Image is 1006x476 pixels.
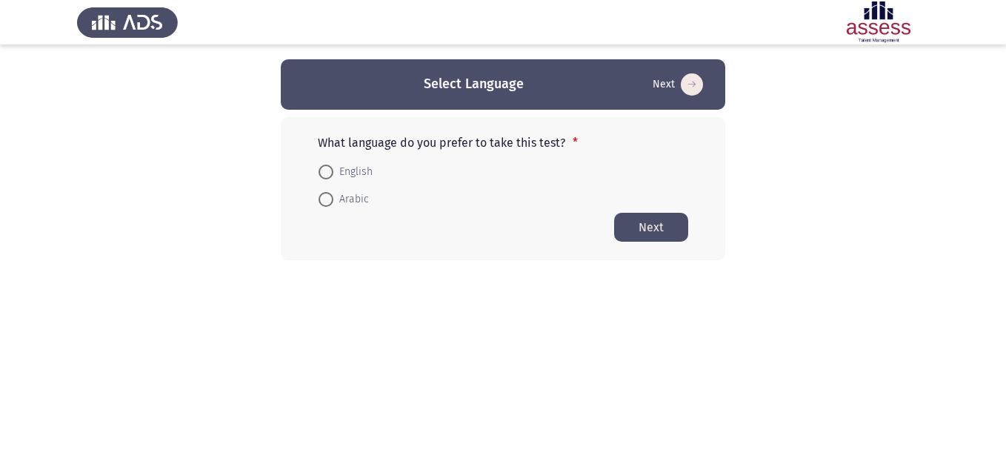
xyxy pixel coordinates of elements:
span: English [333,163,373,181]
h3: Select Language [424,75,524,93]
p: What language do you prefer to take this test? [318,136,688,150]
img: Assessment logo of OCM R1 ASSESS [828,1,929,43]
button: Start assessment [648,73,707,96]
span: Arabic [333,191,369,208]
img: Assess Talent Management logo [77,1,178,43]
button: Start assessment [614,213,688,242]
